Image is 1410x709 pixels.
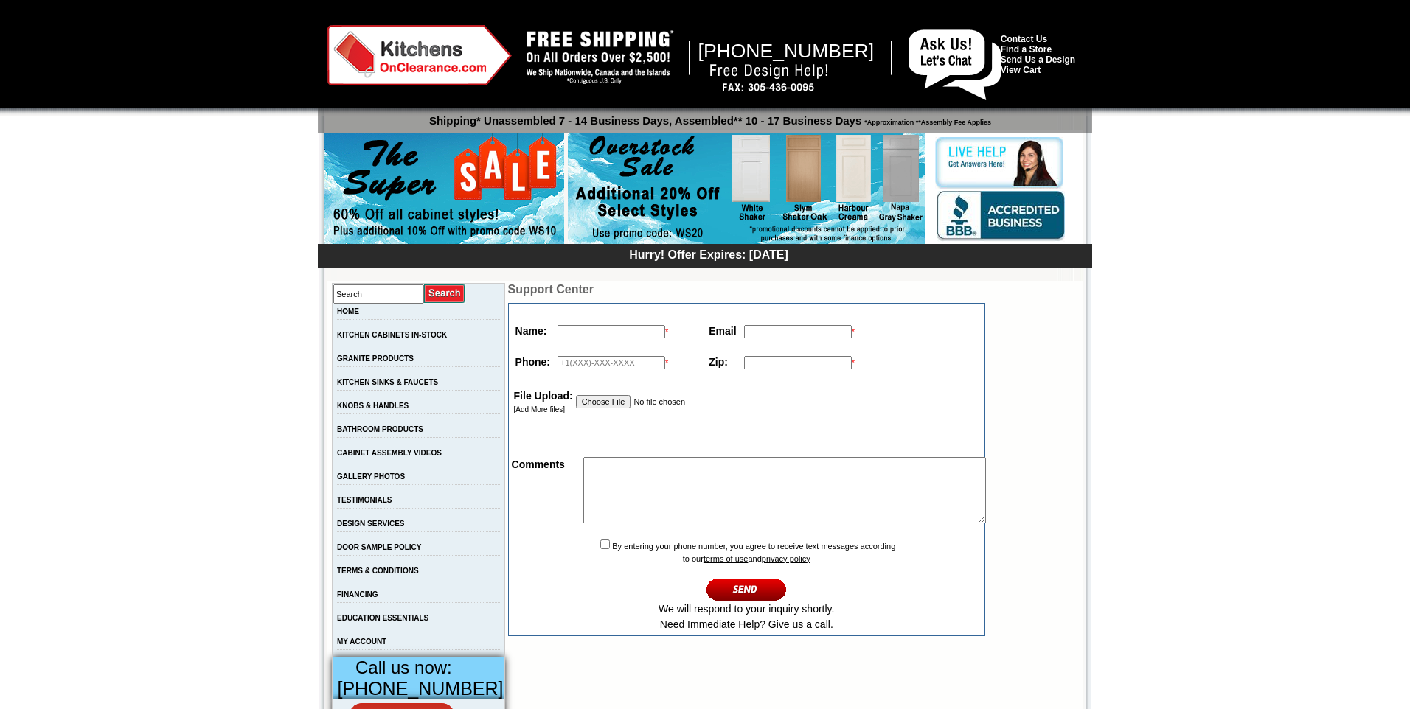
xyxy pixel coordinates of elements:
a: privacy policy [762,554,810,563]
a: DESIGN SERVICES [337,520,405,528]
a: KITCHEN SINKS & FAUCETS [337,378,438,386]
span: [PHONE_NUMBER] [338,678,504,699]
div: Hurry! Offer Expires: [DATE] [325,246,1092,262]
strong: File Upload: [514,390,573,402]
strong: Name: [515,325,547,337]
img: Kitchens on Clearance Logo [327,25,512,85]
a: KITCHEN CABINETS IN-STOCK [337,331,447,339]
span: We will respond to your inquiry shortly. Need Immediate Help? Give us a call. [659,603,834,630]
span: Call us now: [355,657,452,677]
a: GALLERY PHOTOS [337,472,405,481]
span: *Approximation **Assembly Fee Applies [861,115,991,126]
input: Continue [706,577,787,601]
a: Send Us a Design [1001,55,1075,65]
span: [PHONE_NUMBER] [698,40,875,62]
a: View Cart [1001,65,1041,75]
p: Shipping* Unassembled 7 - 14 Business Days, Assembled** 10 - 17 Business Days [325,108,1092,127]
a: DOOR SAMPLE POLICY [337,543,421,551]
a: EDUCATION ESSENTIALS [337,614,428,622]
input: Submit [424,284,466,304]
a: BATHROOM PRODUCTS [337,425,423,433]
a: terms of use [704,554,749,563]
strong: Phone: [515,356,550,368]
a: CABINET ASSEMBLY VIDEOS [337,449,442,457]
a: Find a Store [1001,44,1052,55]
strong: Email [709,325,736,337]
a: MY ACCOUNT [337,638,386,646]
a: Contact Us [1001,34,1047,44]
a: [Add More files] [514,405,565,413]
a: TESTIMONIALS [337,496,392,504]
a: GRANITE PRODUCTS [337,354,414,363]
td: Support Center [508,283,985,296]
strong: Zip: [709,356,728,368]
td: By entering your phone number, you agree to receive text messages according to our and [510,536,983,634]
a: HOME [337,307,359,315]
input: +1(XXX)-XXX-XXXX [558,356,665,369]
a: KNOBS & HANDLES [337,402,409,410]
a: TERMS & CONDITIONS [337,567,419,575]
a: FINANCING [337,590,378,598]
strong: Comments [512,458,565,470]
